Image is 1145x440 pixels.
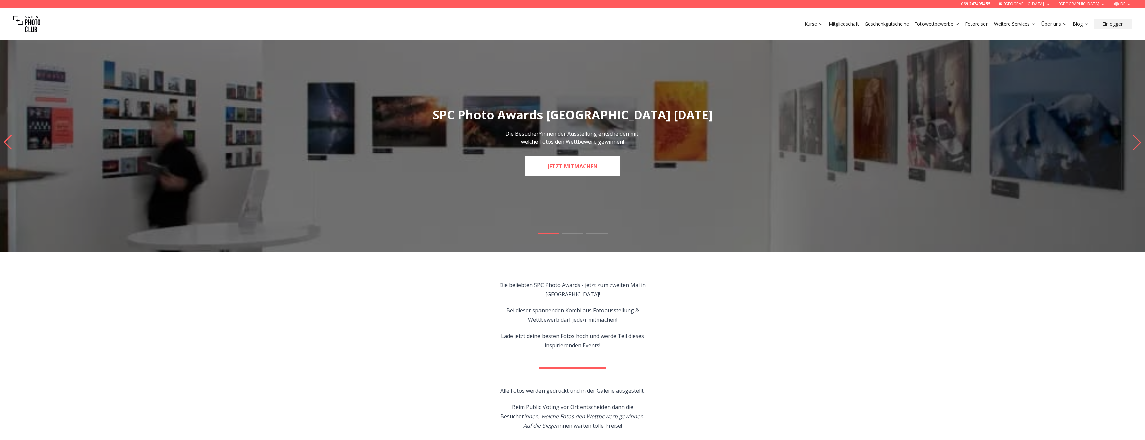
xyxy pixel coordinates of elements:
[1094,19,1132,29] button: Einloggen
[802,19,826,29] button: Kurse
[991,19,1039,29] button: Weitere Services
[862,19,912,29] button: Geschenkgutscheine
[496,280,649,299] p: Die beliebten SPC Photo Awards - jetzt zum zweiten Mal in [GEOGRAPHIC_DATA]!
[498,130,648,146] p: Die Besucher*innen der Ausstellung entscheiden mit, welche Fotos den Wettbewerb gewinnen!
[829,21,859,27] a: Mitgliedschaft
[1073,21,1089,27] a: Blog
[994,21,1036,27] a: Weitere Services
[962,19,991,29] button: Fotoreisen
[1070,19,1092,29] button: Blog
[865,21,909,27] a: Geschenkgutscheine
[826,19,862,29] button: Mitgliedschaft
[13,11,40,38] img: Swiss photo club
[914,21,960,27] a: Fotowettbewerbe
[496,402,649,430] p: Beim Public Voting vor Ort entscheiden dann die Besucher innen warten tolle Preise!
[965,21,989,27] a: Fotoreisen
[1041,21,1067,27] a: Über uns
[496,386,649,395] p: Alle Fotos werden gedruckt und in der Galerie ausgestellt.
[523,413,645,429] em: innen, welche Fotos den Wettbewerb gewinnen. Auf die Sieger
[496,306,649,324] p: Bei dieser spannenden Kombi aus Fotoausstellung & Wettbewerb darf jede/r mitmachen!
[912,19,962,29] button: Fotowettbewerbe
[805,21,823,27] a: Kurse
[525,156,620,176] a: JETZT MITMACHEN
[961,1,990,7] a: 069 247495455
[1039,19,1070,29] button: Über uns
[496,331,649,350] p: Lade jetzt deine besten Fotos hoch und werde Teil dieses inspirierenden Events!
